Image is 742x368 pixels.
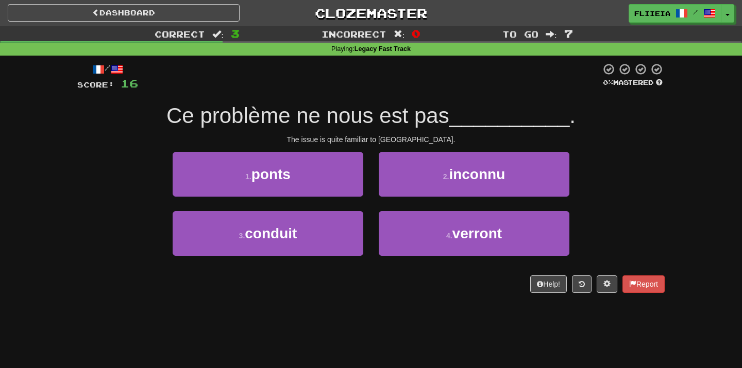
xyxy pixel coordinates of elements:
[629,4,721,23] a: fliieia /
[412,27,420,40] span: 0
[245,172,251,181] small: 1 .
[173,152,363,197] button: 1.ponts
[77,80,114,89] span: Score:
[173,211,363,256] button: 3.conduit
[693,8,698,15] span: /
[502,29,538,39] span: To go
[446,232,452,240] small: 4 .
[77,63,138,76] div: /
[166,103,449,128] span: Ce problème ne nous est pas
[379,152,569,197] button: 2.inconnu
[231,27,240,40] span: 3
[212,30,224,39] span: :
[569,103,576,128] span: .
[8,4,240,22] a: Dashboard
[355,45,411,52] strong: Legacy Fast Track
[603,78,613,86] span: 0 %
[77,134,665,145] div: The issue is quite familiar to [GEOGRAPHIC_DATA].
[251,166,291,182] span: ponts
[530,275,567,293] button: Help!
[449,103,570,128] span: __________
[564,27,573,40] span: 7
[245,225,297,241] span: conduit
[449,166,505,182] span: inconnu
[443,172,449,181] small: 2 .
[634,9,670,18] span: fliieia
[572,275,592,293] button: Round history (alt+y)
[121,77,138,90] span: 16
[239,232,245,240] small: 3 .
[601,78,665,87] div: Mastered
[452,225,502,241] span: verront
[322,29,386,39] span: Incorrect
[155,29,205,39] span: Correct
[622,275,665,293] button: Report
[379,211,569,256] button: 4.verront
[546,30,557,39] span: :
[255,4,487,22] a: Clozemaster
[394,30,405,39] span: :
